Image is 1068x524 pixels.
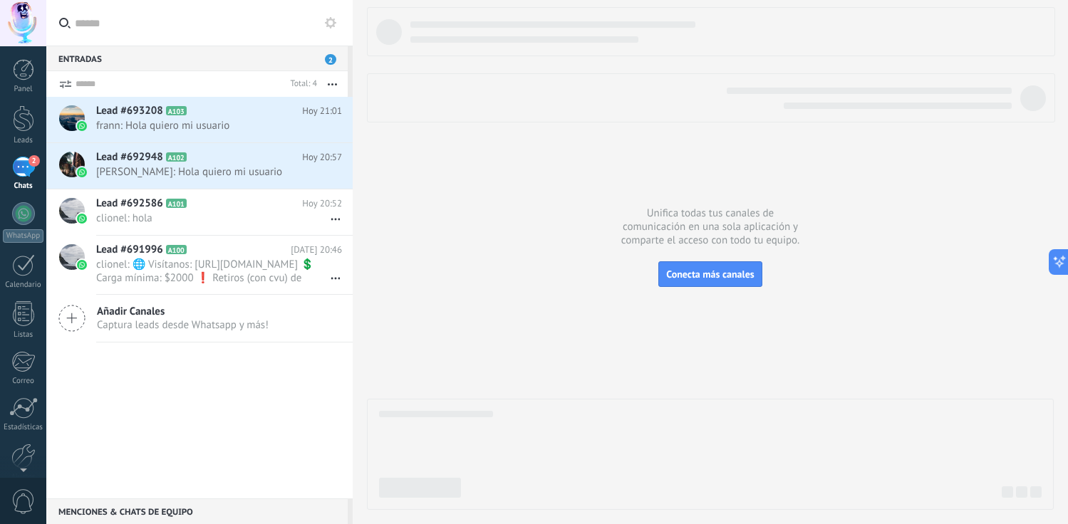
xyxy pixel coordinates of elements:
span: clionel: hola [96,211,315,225]
span: A101 [166,199,187,208]
a: Lead #693208 A103 Hoy 21:01 frann: Hola quiero mi usuario [46,97,353,142]
img: waba.svg [77,260,87,270]
div: Panel [3,85,44,94]
div: Chats [3,182,44,191]
span: Lead #692586 [96,197,163,211]
button: Más [317,71,348,97]
div: Listas [3,330,44,340]
a: Lead #691996 A100 [DATE] 20:46 clionel: 🌐 Visítanos: [URL][DOMAIN_NAME] 💲 Carga mínima: $2000 ❗ R... [46,236,353,294]
span: A102 [166,152,187,162]
span: Hoy 20:52 [302,197,342,211]
span: clionel: 🌐 Visítanos: [URL][DOMAIN_NAME] 💲 Carga mínima: $2000 ❗ Retiros (con cvu) de 10 a 16 hs.... [96,258,315,285]
span: Hoy 21:01 [302,104,342,118]
a: Lead #692586 A101 Hoy 20:52 clionel: hola [46,189,353,235]
span: Captura leads desde Whatsapp y más! [97,318,269,332]
span: Lead #691996 [96,243,163,257]
span: Hoy 20:57 [302,150,342,164]
div: Menciones & Chats de equipo [46,498,348,524]
span: A100 [166,245,187,254]
div: Total: 4 [285,77,317,91]
a: Lead #692948 A102 Hoy 20:57 [PERSON_NAME]: Hola quiero mi usuario [46,143,353,189]
span: Lead #693208 [96,104,163,118]
div: Leads [3,136,44,145]
span: frann: Hola quiero mi usuario [96,119,315,132]
img: waba.svg [77,214,87,224]
span: A103 [166,106,187,115]
button: Conecta más canales [658,261,762,287]
span: [DATE] 20:46 [291,243,342,257]
img: waba.svg [77,121,87,131]
img: waba.svg [77,167,87,177]
div: WhatsApp [3,229,43,243]
div: Calendario [3,281,44,290]
span: 2 [28,155,40,167]
span: 2 [325,54,336,65]
span: Lead #692948 [96,150,163,164]
div: Estadísticas [3,423,44,432]
span: Conecta más canales [666,268,754,281]
div: Entradas [46,46,348,71]
span: [PERSON_NAME]: Hola quiero mi usuario [96,165,315,179]
span: Añadir Canales [97,305,269,318]
div: Correo [3,377,44,386]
